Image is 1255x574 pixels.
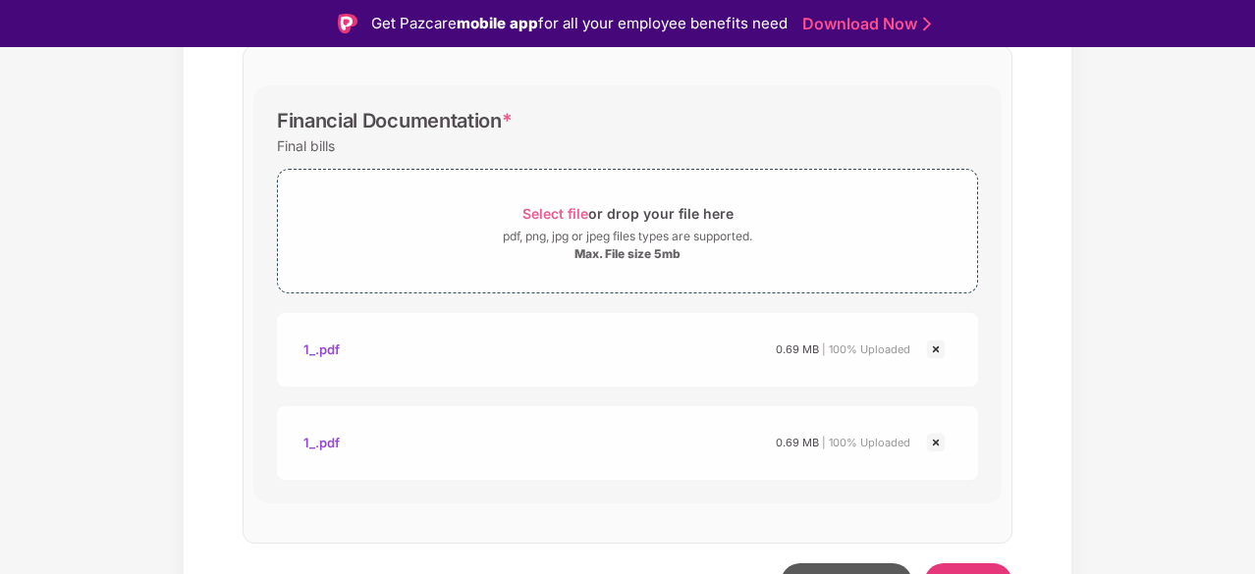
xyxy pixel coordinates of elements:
[522,205,588,222] span: Select file
[277,132,335,159] div: Final bills
[457,14,538,32] strong: mobile app
[303,333,340,366] div: 1_.pdf
[822,342,910,356] span: | 100% Uploaded
[924,431,948,454] img: svg+xml;base64,PHN2ZyBpZD0iQ3Jvc3MtMjR4MjQiIHhtbG5zPSJodHRwOi8vd3d3LnczLm9yZy8yMDAwL3N2ZyIgd2lkdG...
[278,184,977,278] span: Select fileor drop your file herepdf, png, jpg or jpeg files types are supported.Max. File size 5mb
[503,227,752,246] div: pdf, png, jpg or jpeg files types are supported.
[802,14,925,34] a: Download Now
[574,246,681,262] div: Max. File size 5mb
[923,14,931,34] img: Stroke
[924,338,948,361] img: svg+xml;base64,PHN2ZyBpZD0iQ3Jvc3MtMjR4MjQiIHhtbG5zPSJodHRwOi8vd3d3LnczLm9yZy8yMDAwL3N2ZyIgd2lkdG...
[371,12,788,35] div: Get Pazcare for all your employee benefits need
[522,200,734,227] div: or drop your file here
[776,342,819,356] span: 0.69 MB
[822,436,910,449] span: | 100% Uploaded
[338,14,357,33] img: Logo
[776,436,819,449] span: 0.69 MB
[277,109,512,132] div: Financial Documentation
[303,426,340,459] div: 1_.pdf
